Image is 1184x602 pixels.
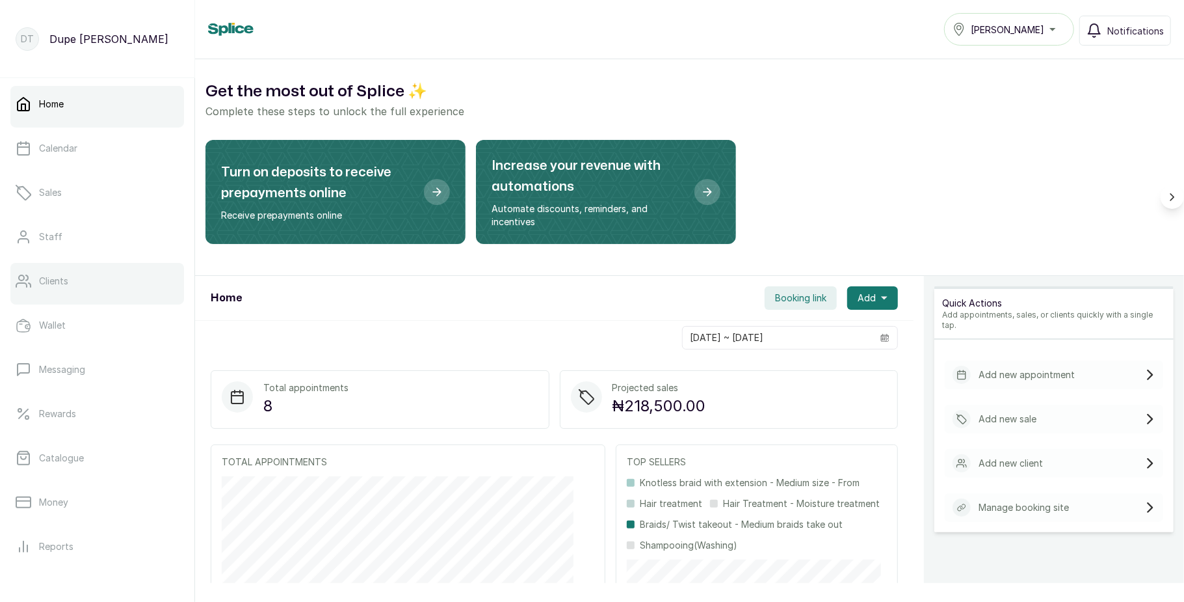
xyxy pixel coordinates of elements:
[979,413,1036,426] p: Add new sale
[942,310,1166,331] p: Add appointments, sales, or clients quickly with a single tap.
[847,286,898,310] button: Add
[211,290,242,306] h1: Home
[205,103,1174,119] p: Complete these steps to unlock the full experience
[683,327,873,349] input: Select date
[39,186,62,199] p: Sales
[971,23,1044,36] span: [PERSON_NAME]
[39,540,73,553] p: Reports
[39,496,68,509] p: Money
[10,86,184,122] a: Home
[775,292,826,305] span: Booking link
[640,476,860,489] p: Knotless braid with extension - Medium size - From
[21,33,34,46] p: DT
[205,80,1174,103] h2: Get the most out of Splice ✨
[39,98,64,111] p: Home
[10,396,184,432] a: Rewards
[39,319,66,332] p: Wallet
[612,381,706,394] p: Projected sales
[979,501,1069,514] p: Manage booking site
[858,292,876,305] span: Add
[979,457,1043,470] p: Add new client
[492,202,684,228] p: Automate discounts, reminders, and incentives
[205,140,466,244] div: Turn on deposits to receive prepayments online
[10,263,184,299] a: Clients
[944,13,1074,46] button: [PERSON_NAME]
[10,219,184,255] a: Staff
[723,497,880,510] p: Hair Treatment - Moisture treatment
[942,297,1166,310] p: Quick Actions
[1079,16,1171,46] button: Notifications
[39,363,85,376] p: Messaging
[627,456,887,469] p: TOP SELLERS
[39,407,76,420] p: Rewards
[492,156,684,197] h2: Increase your revenue with automations
[640,539,737,552] p: Shampooing(Washing)
[10,174,184,211] a: Sales
[221,162,414,204] h2: Turn on deposits to receive prepayments online
[39,452,84,465] p: Catalogue
[222,456,594,469] p: TOTAL APPOINTMENTS
[10,130,184,167] a: Calendar
[10,528,184,565] a: Reports
[979,368,1075,381] p: Add new appointment
[10,440,184,476] a: Catalogue
[612,394,706,418] p: ₦218,500.00
[640,518,843,531] p: Braids/ Twist takeout - Medium braids take out
[39,142,77,155] p: Calendar
[49,31,168,47] p: Dupe [PERSON_NAME]
[640,497,702,510] p: Hair treatment
[765,286,837,310] button: Booking link
[1161,185,1184,209] button: Scroll right
[263,394,349,418] p: 8
[39,275,68,288] p: Clients
[10,307,184,344] a: Wallet
[476,140,736,244] div: Increase your revenue with automations
[10,484,184,521] a: Money
[880,333,889,342] svg: calendar
[221,209,414,222] p: Receive prepayments online
[10,351,184,388] a: Messaging
[263,381,349,394] p: Total appointments
[1107,24,1164,38] span: Notifications
[39,230,62,243] p: Staff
